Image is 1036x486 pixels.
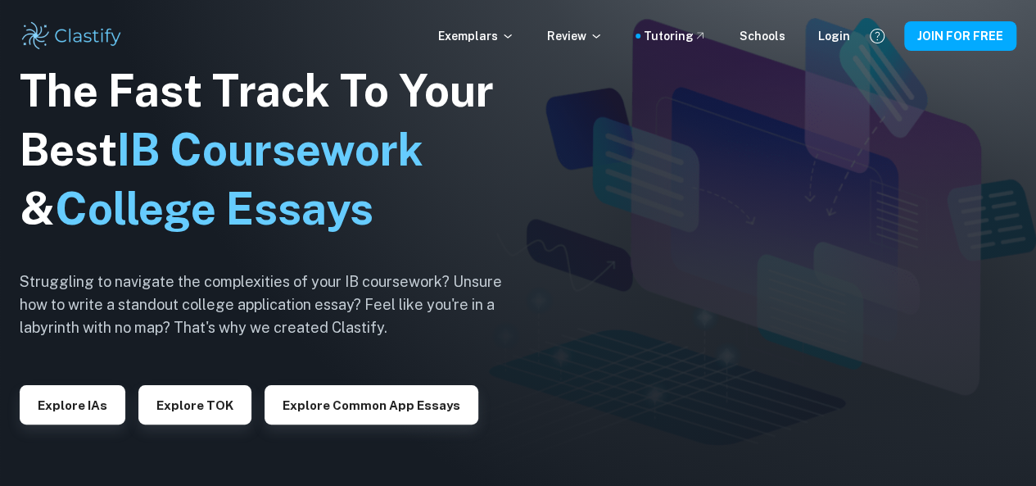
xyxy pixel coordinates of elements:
button: JOIN FOR FREE [904,21,1016,51]
a: Schools [740,27,785,45]
a: Explore IAs [20,397,125,412]
span: College Essays [55,183,373,234]
button: Help and Feedback [863,22,891,50]
p: Exemplars [438,27,514,45]
button: Explore IAs [20,385,125,425]
a: Tutoring [644,27,707,45]
span: IB Coursework [117,124,423,175]
a: Login [818,27,850,45]
h6: Struggling to navigate the complexities of your IB coursework? Unsure how to write a standout col... [20,270,527,339]
button: Explore Common App essays [265,385,478,425]
img: Clastify logo [20,20,124,52]
p: Review [547,27,603,45]
a: Explore Common App essays [265,397,478,412]
h1: The Fast Track To Your Best & [20,61,527,238]
a: Explore TOK [138,397,251,412]
button: Explore TOK [138,385,251,425]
